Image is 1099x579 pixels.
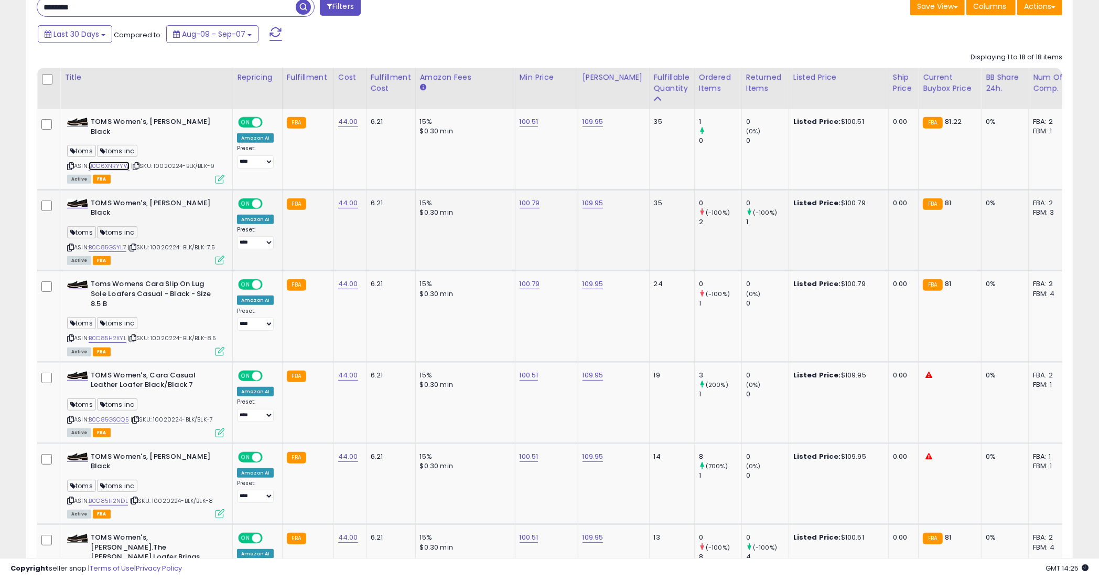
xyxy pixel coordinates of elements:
[520,72,574,83] div: Min Price
[237,480,274,503] div: Preset:
[420,208,507,217] div: $0.30 min
[237,72,278,83] div: Repricing
[237,308,274,331] div: Preset:
[237,387,274,396] div: Amazon AI
[420,371,507,380] div: 15%
[793,117,880,127] div: $100.51
[237,145,274,169] div: Preset:
[793,279,880,289] div: $100.79
[1033,198,1068,208] div: FBA: 2
[371,533,407,542] div: 6.21
[753,208,777,217] small: (-100%)
[1033,533,1068,542] div: FBA: 2
[699,533,741,542] div: 0
[91,279,218,311] b: Toms Womens Cara Slip On Lug Sole Loafers Casual - Black - Size 8.5 B
[67,198,224,264] div: ASIN:
[89,497,128,506] a: B0C85H2NDL
[706,208,730,217] small: (-100%)
[91,371,218,393] b: TOMS Women's, Cara Casual Leather Loafer Black/Black 7
[520,279,540,289] a: 100.79
[746,290,761,298] small: (0%)
[64,72,228,83] div: Title
[287,371,306,382] small: FBA
[793,452,880,461] div: $109.95
[97,145,137,157] span: toms inc
[67,279,224,354] div: ASIN:
[93,428,111,437] span: FBA
[793,451,841,461] b: Listed Price:
[986,452,1020,461] div: 0%
[90,563,134,573] a: Terms of Use
[973,1,1006,12] span: Columns
[1033,543,1068,552] div: FBM: 4
[338,117,358,127] a: 44.00
[945,279,952,289] span: 81
[1033,371,1068,380] div: FBA: 2
[746,127,761,135] small: (0%)
[699,217,741,227] div: 2
[793,370,841,380] b: Listed Price:
[420,452,507,461] div: 15%
[893,117,910,127] div: 0.00
[67,534,88,542] img: 31NiZG5Wh7L._SL40_.jpg
[699,279,741,289] div: 0
[420,72,511,83] div: Amazon Fees
[67,226,96,238] span: toms
[420,127,507,136] div: $0.30 min
[287,72,329,83] div: Fulfillment
[699,299,741,308] div: 1
[746,371,789,380] div: 0
[746,533,789,542] div: 0
[793,279,841,289] b: Listed Price:
[67,371,224,436] div: ASIN:
[746,299,789,308] div: 0
[793,198,880,208] div: $100.79
[67,398,96,410] span: toms
[793,72,884,83] div: Listed Price
[706,462,728,470] small: (700%)
[583,198,604,208] a: 109.95
[67,452,88,461] img: 31NiZG5Wh7L._SL40_.jpg
[371,279,407,289] div: 6.21
[67,256,91,265] span: All listings currently available for purchase on Amazon
[239,371,252,380] span: ON
[583,72,645,83] div: [PERSON_NAME]
[237,226,274,250] div: Preset:
[97,226,137,238] span: toms inc
[1033,461,1068,471] div: FBM: 1
[1033,279,1068,289] div: FBA: 2
[67,280,88,289] img: 31NiZG5Wh7L._SL40_.jpg
[371,72,411,94] div: Fulfillment Cost
[128,334,217,342] span: | SKU: 10020224-BLK/BLK-8.5
[371,117,407,127] div: 6.21
[923,117,942,129] small: FBA
[136,563,182,573] a: Privacy Policy
[923,533,942,544] small: FBA
[706,381,728,389] small: (200%)
[261,199,278,208] span: OFF
[89,415,129,424] a: B0C85GSCQ5
[338,370,358,381] a: 44.00
[893,198,910,208] div: 0.00
[420,83,426,92] small: Amazon Fees.
[520,198,540,208] a: 100.79
[746,117,789,127] div: 0
[371,371,407,380] div: 6.21
[793,371,880,380] div: $109.95
[699,136,741,145] div: 0
[746,389,789,399] div: 0
[699,471,741,480] div: 1
[131,162,214,170] span: | SKU: 10020224-BLK/BLK-9
[654,198,686,208] div: 35
[420,198,507,208] div: 15%
[986,371,1020,380] div: 0%
[239,199,252,208] span: ON
[420,461,507,471] div: $0.30 min
[166,25,258,43] button: Aug-09 - Sep-07
[420,380,507,389] div: $0.30 min
[237,133,274,143] div: Amazon AI
[746,471,789,480] div: 0
[93,256,111,265] span: FBA
[583,117,604,127] a: 109.95
[583,370,604,381] a: 109.95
